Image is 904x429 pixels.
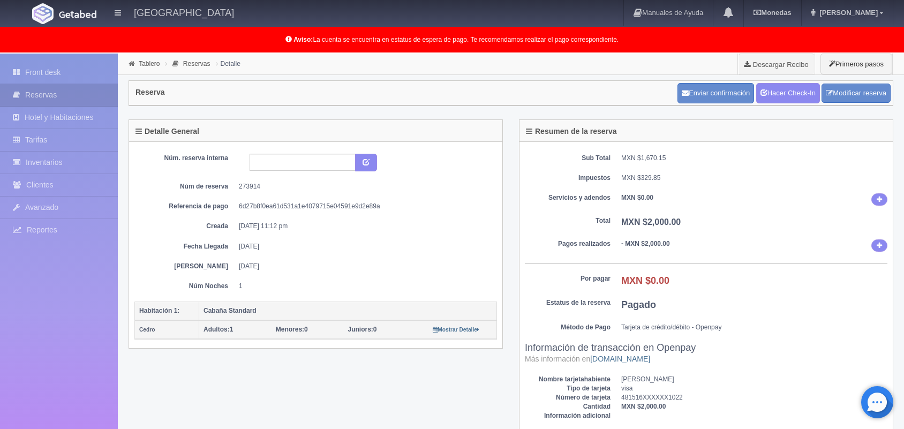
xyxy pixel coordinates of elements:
[139,327,155,333] small: Cedro
[239,182,489,191] dd: 273914
[621,403,666,410] b: MXN $2,000.00
[135,127,199,136] h4: Detalle General
[213,58,243,69] li: Detalle
[621,323,887,332] dd: Tarjeta de crédito/débito - Openpay
[135,88,165,96] h4: Reserva
[525,375,611,384] dt: Nombre tarjetahabiente
[738,54,815,75] a: Descargar Recibo
[276,326,304,333] strong: Menores:
[817,9,878,17] span: [PERSON_NAME]
[199,302,497,320] th: Cabaña Standard
[621,194,653,201] b: MXN $0.00
[525,355,650,363] small: Más información en
[526,127,617,136] h4: Resumen de la reserva
[433,326,479,333] a: Mostrar Detalle
[142,282,228,291] dt: Núm Noches
[525,216,611,225] dt: Total
[525,154,611,163] dt: Sub Total
[142,262,228,271] dt: [PERSON_NAME]
[134,5,234,19] h4: [GEOGRAPHIC_DATA]
[139,307,179,314] b: Habitación 1:
[621,384,887,393] dd: visa
[183,60,210,67] a: Reservas
[348,326,377,333] span: 0
[525,384,611,393] dt: Tipo de tarjeta
[204,326,230,333] strong: Adultos:
[525,239,611,249] dt: Pagos realizados
[677,83,754,103] button: Enviar confirmación
[621,393,887,402] dd: 481516XXXXXX1022
[525,343,887,364] h3: Información de transacción en Openpay
[239,242,489,251] dd: [DATE]
[525,323,611,332] dt: Método de Pago
[204,326,233,333] span: 1
[621,299,656,310] b: Pagado
[139,60,160,67] a: Tablero
[239,262,489,271] dd: [DATE]
[142,242,228,251] dt: Fecha Llegada
[525,298,611,307] dt: Estatus de la reserva
[525,393,611,402] dt: Número de tarjeta
[525,402,611,411] dt: Cantidad
[525,174,611,183] dt: Impuestos
[621,174,887,183] dd: MXN $329.85
[621,240,670,247] b: - MXN $2,000.00
[754,9,791,17] b: Monedas
[142,202,228,211] dt: Referencia de pago
[276,326,308,333] span: 0
[142,182,228,191] dt: Núm de reserva
[142,222,228,231] dt: Creada
[820,54,892,74] button: Primeros pasos
[756,83,820,103] a: Hacer Check-In
[239,222,489,231] dd: [DATE] 11:12 pm
[822,84,891,103] a: Modificar reserva
[32,3,54,24] img: Getabed
[433,327,479,333] small: Mostrar Detalle
[59,10,96,18] img: Getabed
[239,282,489,291] dd: 1
[142,154,228,163] dt: Núm. reserva interna
[590,355,650,363] a: [DOMAIN_NAME]
[621,275,669,286] b: MXN $0.00
[621,375,887,384] dd: [PERSON_NAME]
[239,202,489,211] dd: 6d27b8f0ea61d531a1e4079715e04591e9d2e89a
[293,36,313,43] b: Aviso:
[525,411,611,420] dt: Información adicional
[348,326,373,333] strong: Juniors:
[621,154,887,163] dd: MXN $1,670.15
[525,274,611,283] dt: Por pagar
[621,217,681,227] b: MXN $2,000.00
[525,193,611,202] dt: Servicios y adendos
